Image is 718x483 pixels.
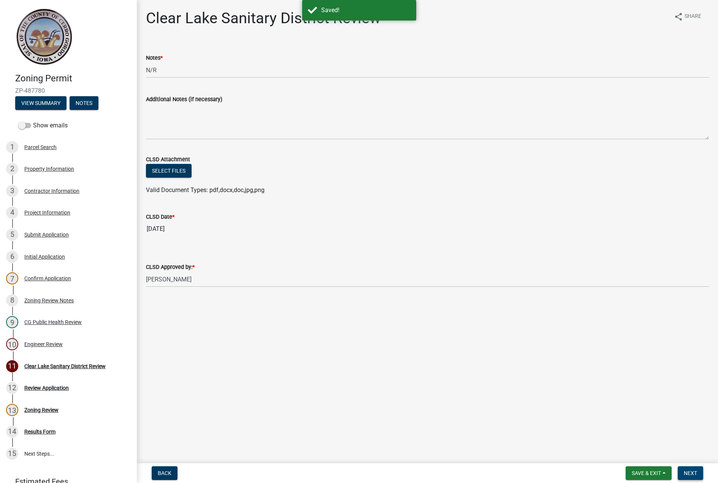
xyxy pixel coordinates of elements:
span: Next [684,470,697,476]
div: Contractor Information [24,188,79,194]
div: Zoning Review [24,407,59,413]
div: Results Form [24,429,55,434]
button: Back [152,466,178,480]
div: Review Application [24,385,69,391]
div: 6 [6,251,18,263]
wm-modal-confirm: Summary [15,100,67,106]
div: 3 [6,185,18,197]
div: 4 [6,207,18,219]
button: Next [678,466,703,480]
div: 12 [6,382,18,394]
h4: Zoning Permit [15,73,131,84]
label: CLSD Date [146,214,174,220]
div: 7 [6,272,18,284]
h1: Clear Lake Sanitary District Review [146,9,381,27]
div: 2 [6,163,18,175]
div: CG Public Health Review [24,319,82,325]
div: Confirm Application [24,276,71,281]
button: Select files [146,164,192,178]
i: share [674,12,683,21]
div: 13 [6,404,18,416]
span: Save & Exit [632,470,661,476]
div: Property Information [24,166,74,172]
div: 11 [6,360,18,372]
label: Show emails [18,121,68,130]
span: Share [685,12,701,21]
label: Additional Notes (if necessary) [146,97,222,102]
button: Save & Exit [626,466,672,480]
div: 15 [6,448,18,460]
div: Clear Lake Sanitary District Review [24,364,106,369]
img: Cerro Gordo County, Iowa [15,8,73,65]
label: CLSD Approved by: [146,265,195,270]
div: 1 [6,141,18,153]
div: 9 [6,316,18,328]
div: Parcel Search [24,145,57,150]
button: shareShare [668,9,707,24]
span: Back [158,470,171,476]
span: ZP-487780 [15,87,122,94]
div: 8 [6,294,18,307]
span: Valid Document Types: pdf,docx,doc,jpg,png [146,186,265,194]
div: Zoning Review Notes [24,298,74,303]
div: Engineer Review [24,342,63,347]
button: View Summary [15,96,67,110]
div: Saved! [321,6,411,15]
div: Submit Application [24,232,69,237]
button: Notes [70,96,98,110]
div: Project Information [24,210,70,215]
div: Initial Application [24,254,65,259]
wm-modal-confirm: Notes [70,100,98,106]
label: Notes [146,56,163,61]
div: 5 [6,229,18,241]
label: CLSD Attachment [146,157,190,162]
div: 10 [6,338,18,350]
div: 14 [6,426,18,438]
